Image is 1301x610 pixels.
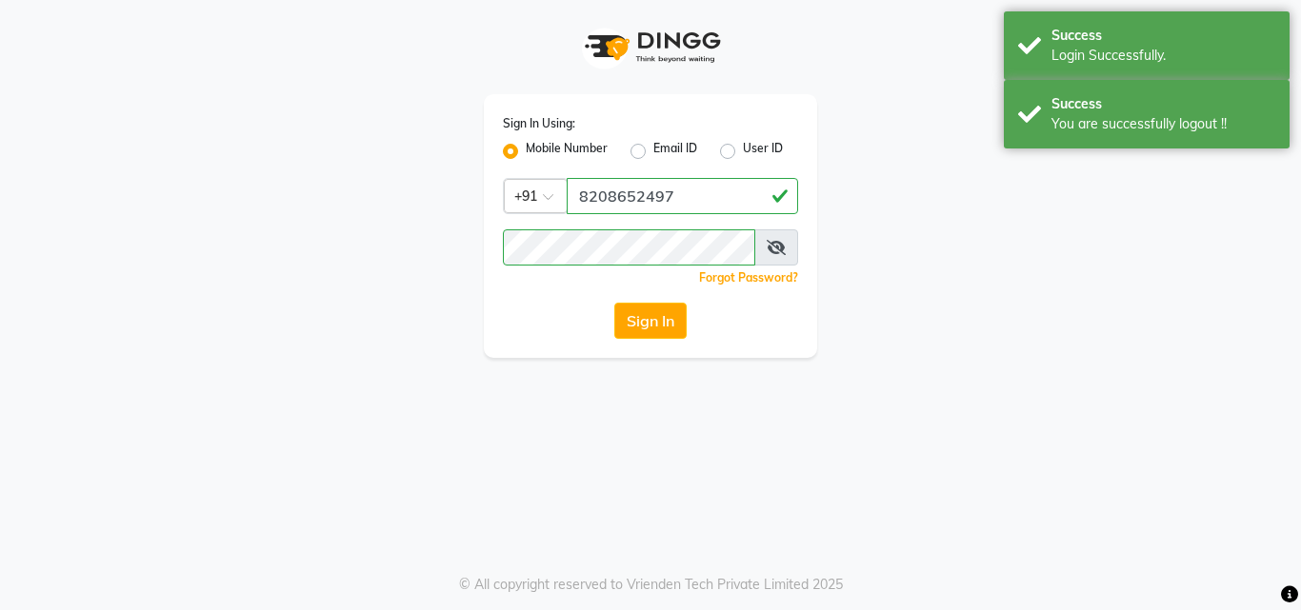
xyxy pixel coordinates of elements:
[653,140,697,163] label: Email ID
[574,19,727,75] img: logo1.svg
[614,303,687,339] button: Sign In
[503,229,755,266] input: Username
[503,115,575,132] label: Sign In Using:
[1051,114,1275,134] div: You are successfully logout !!
[526,140,608,163] label: Mobile Number
[743,140,783,163] label: User ID
[1051,26,1275,46] div: Success
[1051,46,1275,66] div: Login Successfully.
[567,178,798,214] input: Username
[1051,94,1275,114] div: Success
[699,270,798,285] a: Forgot Password?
